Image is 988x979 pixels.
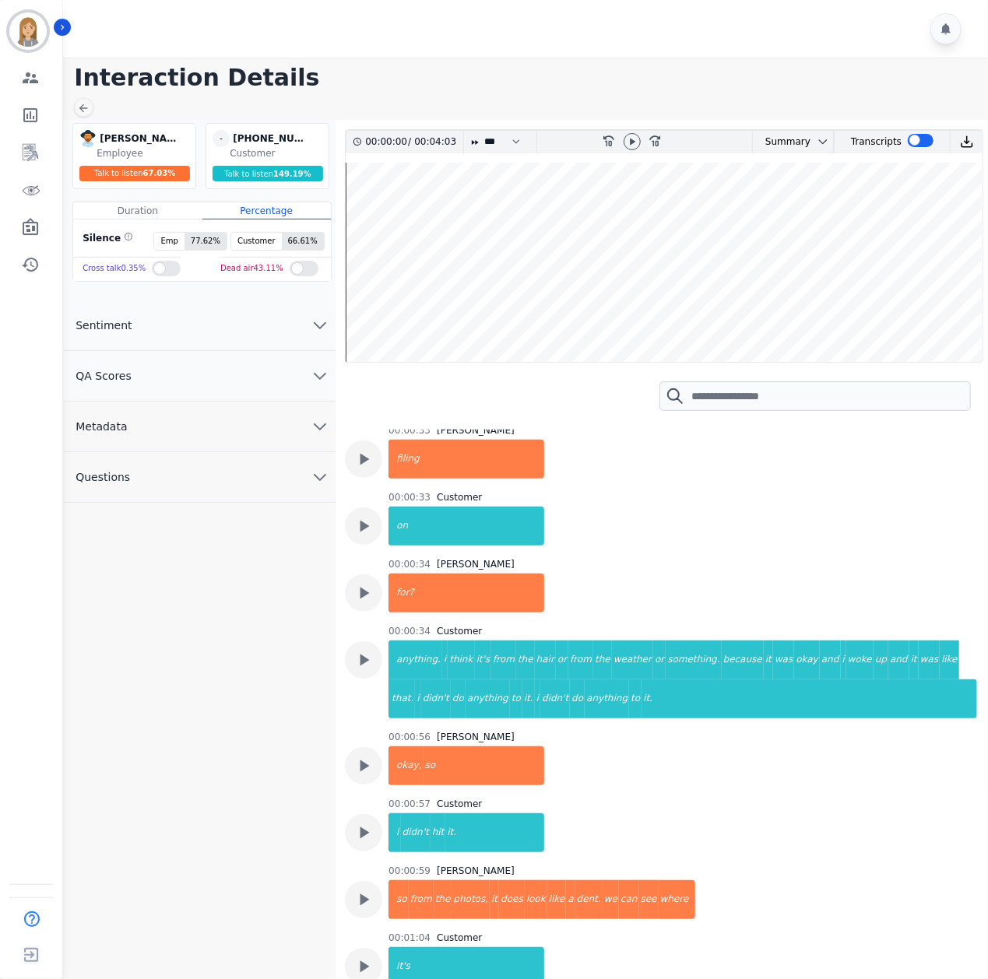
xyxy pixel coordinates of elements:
[311,316,329,335] svg: chevron down
[442,640,448,679] div: i
[451,679,466,718] div: do
[231,233,282,250] span: Customer
[390,813,400,852] div: i
[851,131,902,153] div: Transcripts
[556,640,568,679] div: or
[659,880,695,919] div: where
[499,880,525,919] div: does
[437,625,482,637] div: Customer
[63,351,336,402] button: QA Scores chevron down
[389,491,431,504] div: 00:00:33
[817,135,829,148] svg: chevron down
[389,731,431,743] div: 00:00:56
[73,202,202,219] div: Duration
[566,880,575,919] div: a
[753,131,810,153] div: Summary
[213,130,230,147] span: -
[421,679,451,718] div: didn't
[525,880,547,919] div: look
[154,233,184,250] span: Emp
[642,679,977,718] div: it.
[437,798,482,810] div: Customer
[63,469,142,485] span: Questions
[230,147,325,160] div: Customer
[612,640,653,679] div: weather
[409,880,434,919] div: from
[390,880,409,919] div: so
[390,440,544,479] div: filing
[411,131,454,153] div: 00:04:03
[100,130,178,147] div: [PERSON_NAME]
[820,640,841,679] div: and
[389,798,431,810] div: 00:00:57
[63,300,336,351] button: Sentiment chevron down
[233,130,311,147] div: [PHONE_NUMBER]
[547,880,567,919] div: like
[522,679,535,718] div: it.
[475,640,492,679] div: it's
[510,679,522,718] div: to
[603,880,619,919] div: we
[415,679,420,718] div: i
[213,166,323,181] div: Talk to listen
[143,169,176,177] span: 67.03 %
[764,640,773,679] div: it
[365,131,460,153] div: /
[389,424,431,437] div: 00:00:33
[63,368,144,384] span: QA Scores
[79,166,190,181] div: Talk to listen
[365,131,408,153] div: 00:00:00
[437,865,515,877] div: [PERSON_NAME]
[909,640,919,679] div: it
[389,558,431,570] div: 00:00:34
[202,202,331,219] div: Percentage
[185,233,227,250] span: 77.62 %
[9,12,47,50] img: Bordered avatar
[63,452,336,503] button: Questions chevron down
[389,865,431,877] div: 00:00:59
[722,640,764,679] div: because
[593,640,612,679] div: the
[390,574,544,612] div: for?
[63,419,139,434] span: Metadata
[282,233,324,250] span: 66.61 %
[389,625,431,637] div: 00:00:34
[437,491,482,504] div: Customer
[273,170,311,178] span: 149.19 %
[874,640,888,679] div: up
[445,813,544,852] div: it.
[431,813,446,852] div: hit
[568,640,593,679] div: from
[437,731,515,743] div: [PERSON_NAME]
[79,232,133,251] div: Silence
[63,402,336,452] button: Metadata chevron down
[960,135,974,149] img: download audio
[466,679,510,718] div: anything
[311,468,329,486] svg: chevron down
[389,932,431,944] div: 00:01:04
[83,258,146,280] div: Cross talk 0.35 %
[63,318,144,333] span: Sentiment
[437,932,482,944] div: Customer
[540,679,570,718] div: didn't
[846,640,874,679] div: woke
[919,640,940,679] div: was
[516,640,535,679] div: the
[448,640,474,679] div: think
[97,147,192,160] div: Employee
[390,640,442,679] div: anything.
[619,880,639,919] div: can
[653,640,666,679] div: or
[639,880,659,919] div: see
[220,258,283,280] div: Dead air 43.11 %
[437,558,515,570] div: [PERSON_NAME]
[490,880,499,919] div: it
[401,813,431,852] div: didn't
[311,367,329,385] svg: chevron down
[535,679,540,718] div: i
[841,640,846,679] div: i
[74,64,988,92] h1: Interaction Details
[666,640,721,679] div: something.
[390,746,423,785] div: okay,
[773,640,794,679] div: was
